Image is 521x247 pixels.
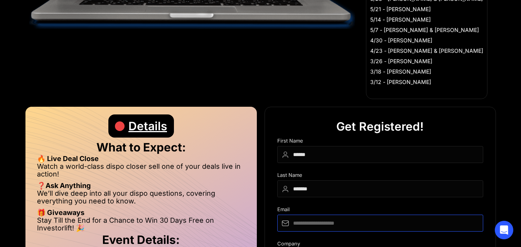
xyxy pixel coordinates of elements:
[37,208,84,217] strong: 🎁 Giveaways
[37,181,91,190] strong: ❓Ask Anything
[128,114,167,138] div: Details
[277,172,483,180] div: Last Name
[495,221,513,239] div: Open Intercom Messenger
[102,233,180,247] strong: Event Details:
[37,155,99,163] strong: 🔥 Live Deal Close
[277,207,483,215] div: Email
[96,140,186,154] strong: What to Expect:
[37,190,245,209] li: We’ll dive deep into all your dispo questions, covering everything you need to know.
[336,115,424,138] div: Get Registered!
[37,163,245,182] li: Watch a world-class dispo closer sell one of your deals live in action!
[277,138,483,146] div: First Name
[37,217,245,232] li: Stay Till the End for a Chance to Win 30 Days Free on Investorlift! 🎉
